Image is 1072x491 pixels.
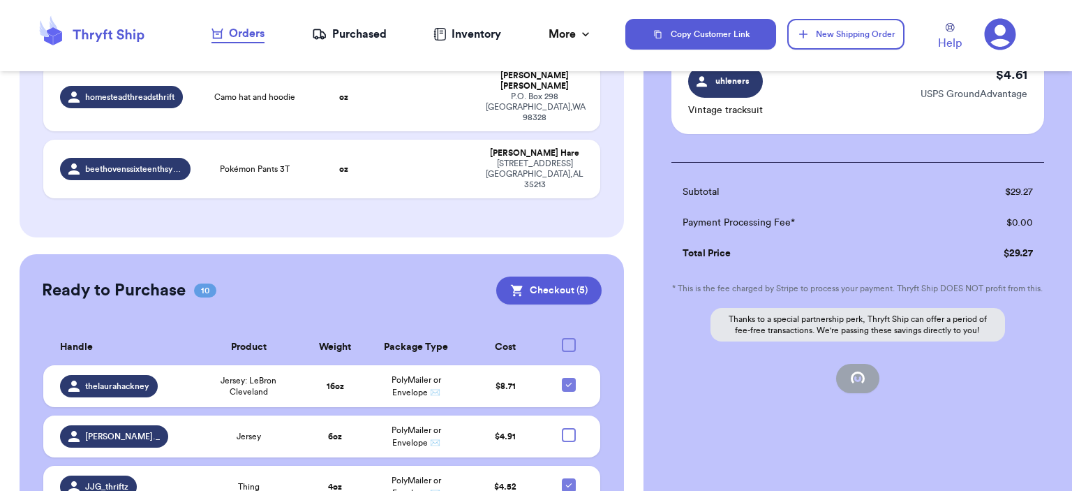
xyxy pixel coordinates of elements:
[496,277,602,305] button: Checkout (5)
[671,283,1044,294] p: * This is the fee charged by Stripe to process your payment. Thryft Ship DOES NOT profit from this.
[42,279,186,302] h2: Ready to Purchase
[688,103,763,117] p: Vintage tracksuit
[195,330,303,365] th: Product
[85,163,183,175] span: beethovenssixteenthsymphony
[203,375,295,397] span: Jersey: LeBron Cleveland
[941,177,1044,207] td: $ 29.27
[339,93,348,101] strong: oz
[941,238,1044,269] td: $ 29.27
[549,26,593,43] div: More
[921,87,1027,101] p: USPS GroundAdvantage
[486,159,583,190] div: [STREET_ADDRESS] [GEOGRAPHIC_DATA] , AL 35213
[211,25,265,43] a: Orders
[787,19,904,50] button: New Shipping Order
[303,330,368,365] th: Weight
[486,71,583,91] div: [PERSON_NAME] [PERSON_NAME]
[194,284,216,298] span: 10
[938,23,962,52] a: Help
[327,382,344,390] strong: 16 oz
[85,381,149,392] span: thelaurahackney
[465,330,546,365] th: Cost
[85,91,174,103] span: homesteadthreadsthrift
[214,91,295,103] span: Camo hat and hoodie
[671,207,941,238] td: Payment Processing Fee*
[392,376,441,397] span: PolyMailer or Envelope ✉️
[211,25,265,42] div: Orders
[220,163,290,175] span: Pokémon Pants 3T
[710,308,1005,342] p: Thanks to a special partnership perk, Thryft Ship can offer a period of fee-free transactions. We...
[312,26,387,43] a: Purchased
[495,432,516,441] span: $ 4.91
[496,382,516,390] span: $ 8.71
[996,65,1027,85] p: $ 4.61
[433,26,501,43] a: Inventory
[486,148,583,159] div: [PERSON_NAME] Hare
[339,165,348,173] strong: oz
[392,426,441,447] span: PolyMailer or Envelope ✉️
[710,75,754,87] span: uhleners
[938,35,962,52] span: Help
[671,177,941,207] td: Subtotal
[368,330,466,365] th: Package Type
[941,207,1044,238] td: $ 0.00
[328,432,342,441] strong: 6 oz
[625,19,776,50] button: Copy Customer Link
[60,340,93,355] span: Handle
[328,483,342,491] strong: 4 oz
[85,431,160,442] span: [PERSON_NAME]._
[671,238,941,269] td: Total Price
[494,483,516,491] span: $ 4.52
[486,91,583,123] div: P.O. Box 298 [GEOGRAPHIC_DATA] , WA 98328
[237,431,261,442] span: Jersey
